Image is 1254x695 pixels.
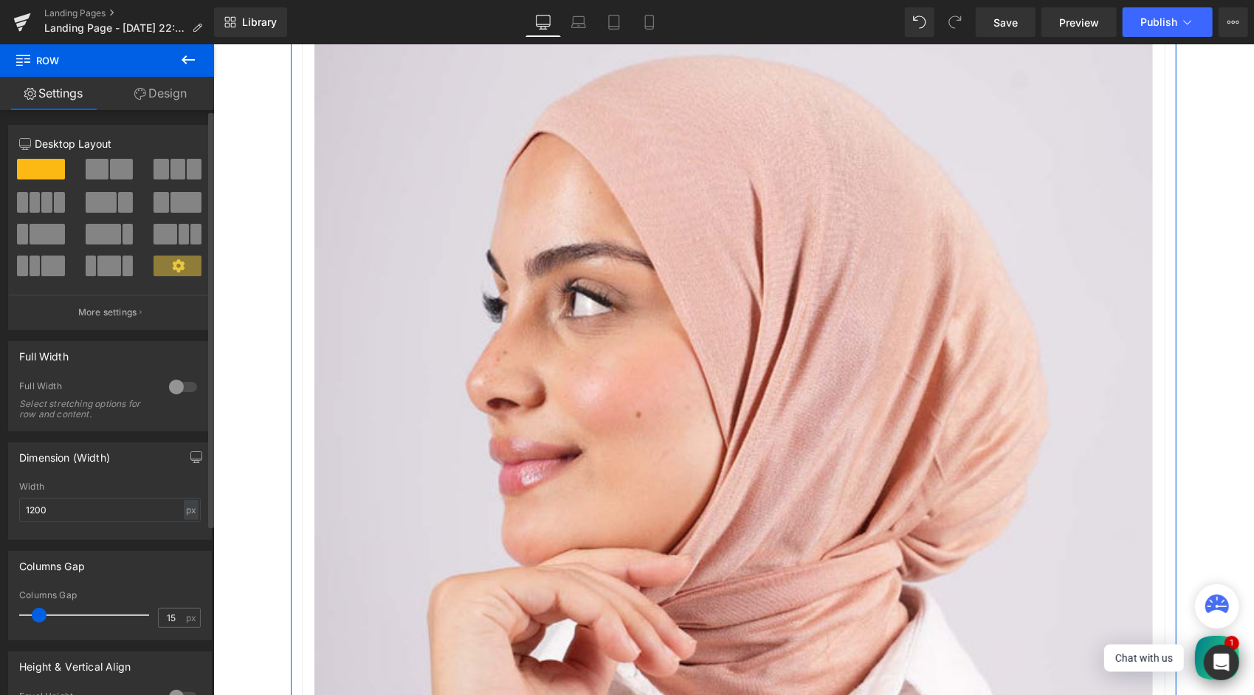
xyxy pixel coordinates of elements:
[44,22,186,34] span: Landing Page - [DATE] 22:39:56
[561,7,596,37] a: Laptop
[1204,645,1239,680] div: Open Intercom Messenger
[1219,7,1248,37] button: More
[993,15,1018,30] span: Save
[1140,16,1177,28] span: Publish
[19,652,131,673] div: Height & Vertical Align
[19,498,201,522] input: auto
[214,7,287,37] a: New Library
[905,7,934,37] button: Undo
[107,77,214,110] a: Design
[9,295,211,329] button: More settings
[78,306,137,319] p: More settings
[1016,597,1021,601] span: 1
[940,7,970,37] button: Redo
[44,7,214,19] a: Landing Pages
[1041,7,1117,37] a: Preview
[632,7,667,37] a: Mobile
[184,500,199,520] div: px
[19,482,201,492] div: Width
[186,613,199,623] span: px
[19,380,154,396] div: Full Width
[526,7,561,37] a: Desktop
[1123,7,1213,37] button: Publish
[596,7,632,37] a: Tablet
[19,443,110,464] div: Dimension (Width)
[1059,15,1099,30] span: Preview
[242,16,277,29] span: Library
[15,44,162,77] span: Row
[19,399,152,420] div: Select stretching options for row and content.
[19,342,69,363] div: Full Width
[19,590,201,600] div: Columns Gap
[19,136,201,151] p: Desktop Layout
[19,552,85,572] div: Columns Gap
